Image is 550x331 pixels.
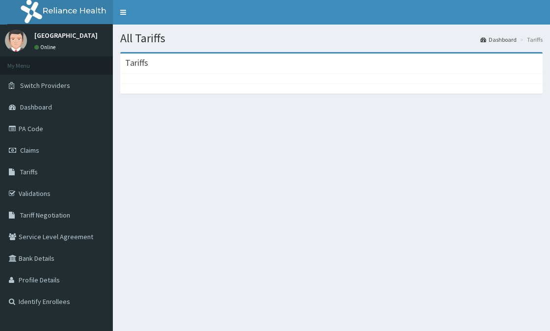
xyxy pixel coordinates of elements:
[20,103,52,111] span: Dashboard
[5,29,27,52] img: User Image
[34,32,98,39] p: [GEOGRAPHIC_DATA]
[20,211,70,220] span: Tariff Negotiation
[125,58,148,67] h3: Tariffs
[480,35,517,44] a: Dashboard
[20,167,38,176] span: Tariffs
[34,44,58,51] a: Online
[20,146,39,155] span: Claims
[518,35,543,44] li: Tariffs
[120,32,543,45] h1: All Tariffs
[20,81,70,90] span: Switch Providers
